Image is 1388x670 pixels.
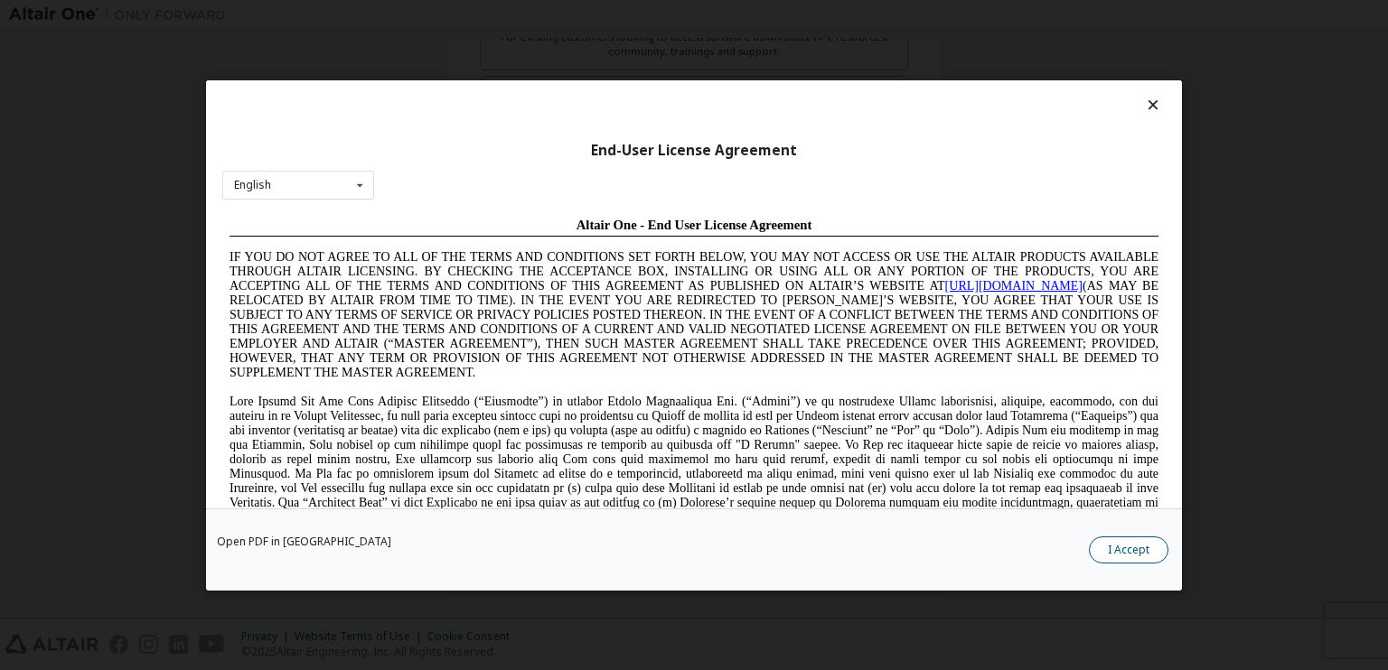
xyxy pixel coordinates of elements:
a: [URL][DOMAIN_NAME] [723,69,860,82]
div: End-User License Agreement [222,141,1166,159]
span: Lore Ipsumd Sit Ame Cons Adipisc Elitseddo (“Eiusmodte”) in utlabor Etdolo Magnaaliqua Eni. (“Adm... [7,184,936,313]
span: IF YOU DO NOT AGREE TO ALL OF THE TERMS AND CONDITIONS SET FORTH BELOW, YOU MAY NOT ACCESS OR USE... [7,40,936,169]
span: Altair One - End User License Agreement [354,7,590,22]
button: I Accept [1089,535,1168,563]
div: English [234,180,271,191]
a: Open PDF in [GEOGRAPHIC_DATA] [217,535,391,546]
